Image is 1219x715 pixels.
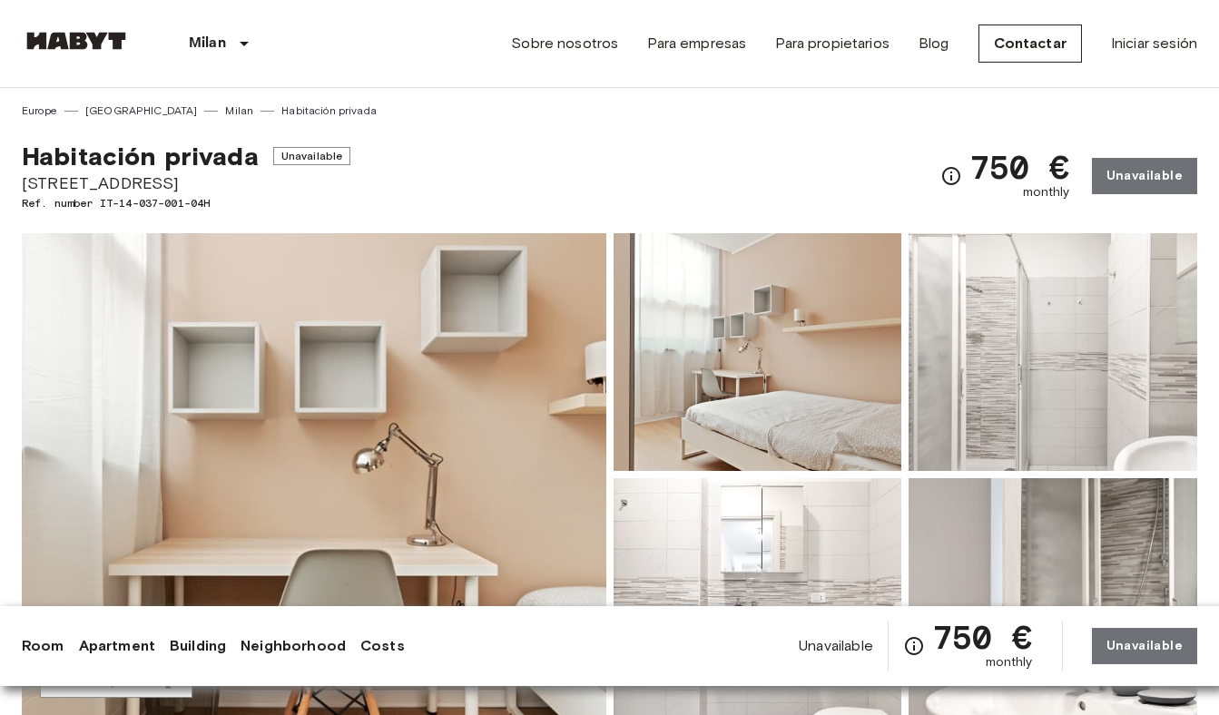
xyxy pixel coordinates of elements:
span: Ref. number IT-14-037-001-04H [22,195,350,211]
span: Unavailable [273,147,351,165]
span: Unavailable [799,636,873,656]
span: 750 € [969,151,1070,183]
span: Habitación privada [22,141,259,171]
a: Contactar [978,24,1082,63]
a: Habitación privada [281,103,377,119]
a: Europe [22,103,57,119]
a: Para empresas [647,33,746,54]
a: Milan [225,103,253,119]
a: Apartment [79,635,155,657]
span: monthly [986,653,1033,671]
a: Costs [360,635,405,657]
svg: Check cost overview for full price breakdown. Please note that discounts apply to new joiners onl... [903,635,925,657]
a: Room [22,635,64,657]
a: Neighborhood [241,635,346,657]
a: Building [170,635,226,657]
a: Para propietarios [775,33,890,54]
a: [GEOGRAPHIC_DATA] [85,103,198,119]
a: Blog [919,33,949,54]
a: Sobre nosotros [511,33,618,54]
span: [STREET_ADDRESS] [22,171,350,195]
span: monthly [1023,183,1070,201]
a: Iniciar sesión [1111,33,1197,54]
svg: Check cost overview for full price breakdown. Please note that discounts apply to new joiners onl... [940,165,962,187]
img: Picture of unit IT-14-037-001-04H [614,233,902,471]
img: Habyt [22,32,131,50]
p: Milan [189,33,226,54]
img: Picture of unit IT-14-037-001-04H [909,233,1197,471]
span: 750 € [932,621,1033,653]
